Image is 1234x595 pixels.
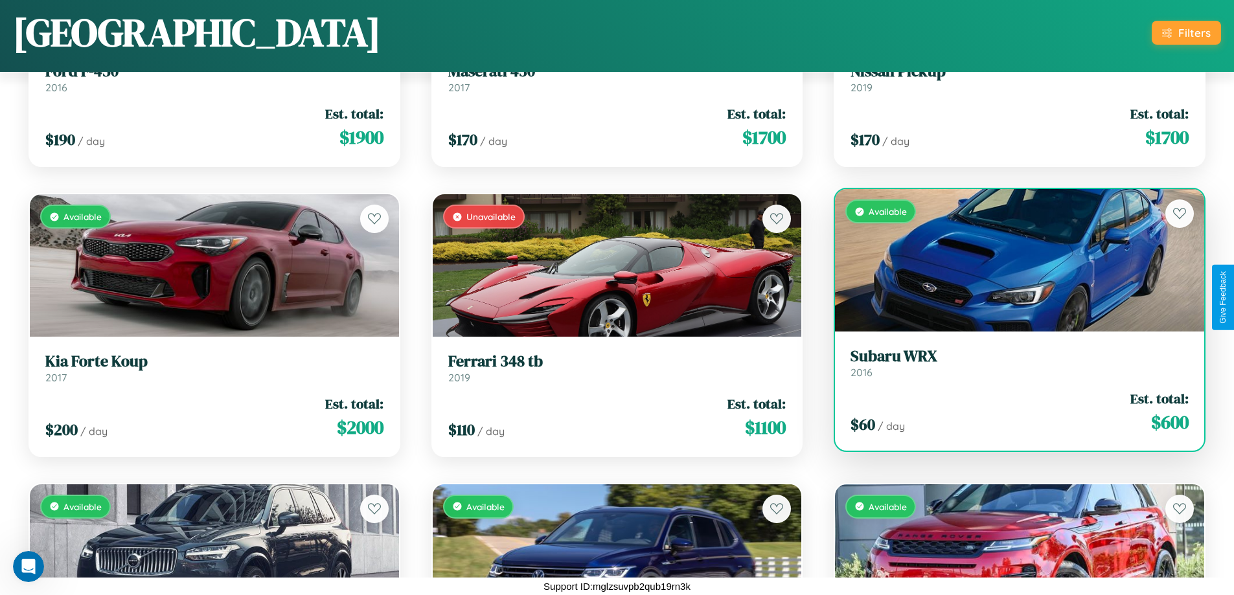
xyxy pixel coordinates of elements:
span: $ 170 [851,129,880,150]
span: Available [63,211,102,222]
span: Est. total: [325,104,383,123]
span: Est. total: [727,394,786,413]
span: 2017 [448,81,470,94]
span: $ 60 [851,414,875,435]
a: Subaru WRX2016 [851,347,1189,379]
h1: [GEOGRAPHIC_DATA] [13,6,381,59]
span: / day [878,420,905,432]
p: Support ID: mglzsuvpb2qub19rn3k [543,578,691,595]
h3: Ford F-450 [45,62,383,81]
span: $ 200 [45,419,78,440]
a: Ford F-4502016 [45,62,383,94]
span: $ 600 [1151,409,1189,435]
span: $ 1100 [745,414,786,440]
h3: Kia Forte Koup [45,352,383,371]
div: Give Feedback [1218,271,1228,324]
span: 2016 [851,366,873,379]
span: $ 1900 [339,124,383,150]
a: Maserati 4302017 [448,62,786,94]
span: / day [480,135,507,148]
a: Kia Forte Koup2017 [45,352,383,384]
button: Filters [1152,21,1221,45]
span: / day [882,135,909,148]
h3: Nissan Pickup [851,62,1189,81]
span: 2019 [448,371,470,384]
span: $ 110 [448,419,475,440]
span: $ 190 [45,129,75,150]
h3: Ferrari 348 tb [448,352,786,371]
a: Ferrari 348 tb2019 [448,352,786,384]
span: 2016 [45,81,67,94]
span: / day [78,135,105,148]
span: $ 1700 [1145,124,1189,150]
span: $ 2000 [337,414,383,440]
span: Est. total: [1130,104,1189,123]
span: 2017 [45,371,67,384]
span: $ 170 [448,129,477,150]
div: Filters [1178,26,1211,39]
span: Unavailable [466,211,516,222]
span: Est. total: [727,104,786,123]
h3: Maserati 430 [448,62,786,81]
span: / day [80,425,108,438]
span: Est. total: [1130,389,1189,408]
h3: Subaru WRX [851,347,1189,366]
span: Available [869,206,907,217]
span: Available [869,501,907,512]
iframe: Intercom live chat [13,551,44,582]
span: Available [466,501,505,512]
span: Est. total: [325,394,383,413]
a: Nissan Pickup2019 [851,62,1189,94]
span: Available [63,501,102,512]
span: $ 1700 [742,124,786,150]
span: / day [477,425,505,438]
span: 2019 [851,81,873,94]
